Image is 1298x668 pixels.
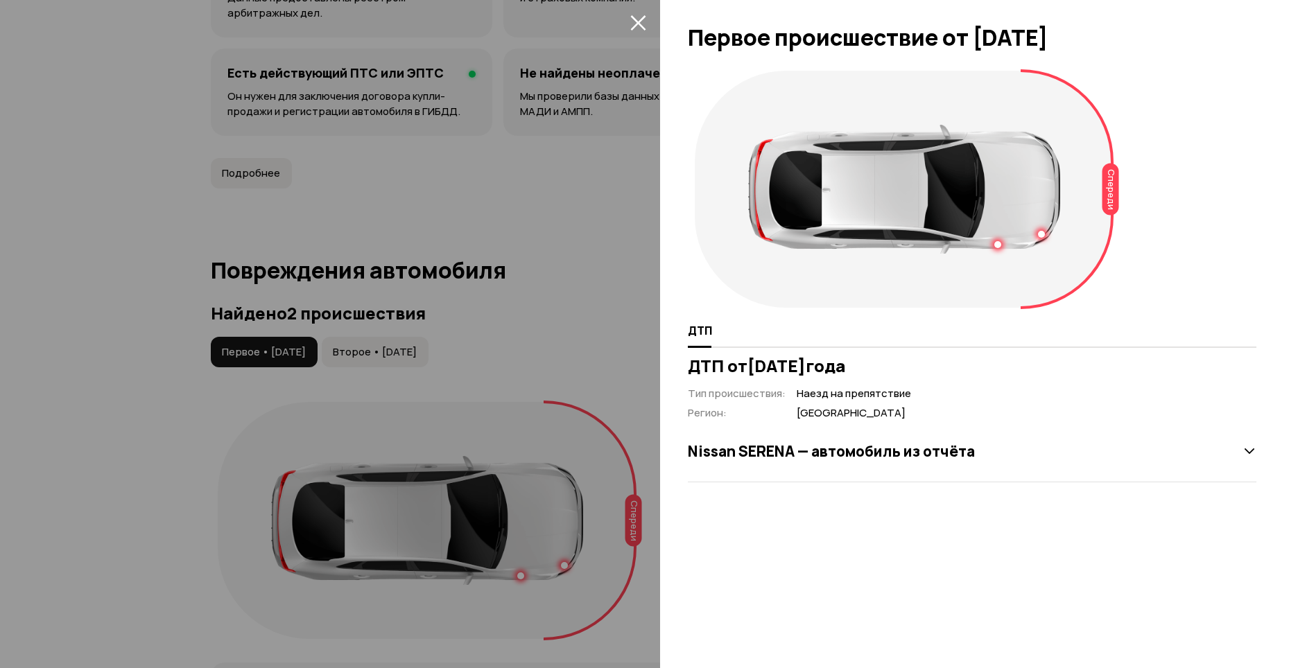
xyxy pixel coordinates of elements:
[688,356,1256,376] h3: ДТП от [DATE] года
[1102,164,1119,216] div: Спереди
[627,11,649,33] button: закрыть
[688,405,727,420] span: Регион :
[688,442,975,460] h3: Nissan SERENA — автомобиль из отчёта
[797,387,911,401] span: Наезд на препятствие
[688,324,712,337] span: ДТП
[797,406,911,421] span: [GEOGRAPHIC_DATA]
[688,386,786,401] span: Тип происшествия :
